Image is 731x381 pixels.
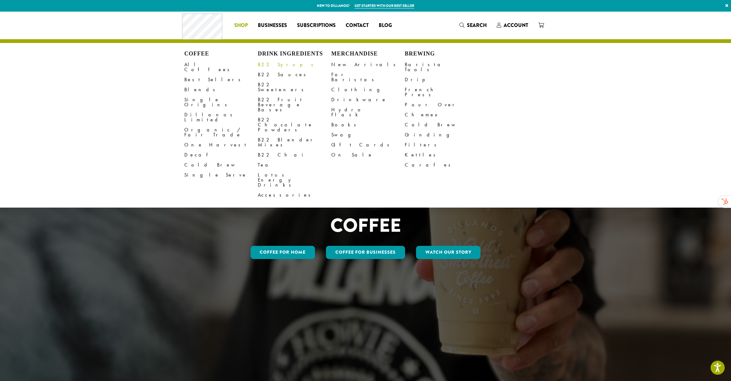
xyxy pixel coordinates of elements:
a: For Baristas [331,70,405,85]
h4: Coffee [184,50,258,57]
a: Drip [405,75,478,85]
a: Cold Brew [405,120,478,130]
a: Best Sellers [184,75,258,85]
a: Dillanos Limited [184,110,258,125]
a: B22 Chocolate Powders [258,115,331,135]
a: Shop [229,20,253,30]
a: Tea [258,160,331,170]
a: All Coffees [184,60,258,75]
a: Swag [331,130,405,140]
span: Blog [379,22,392,29]
a: French Press [405,85,478,100]
a: Grinding [405,130,478,140]
a: Lotus Energy Drinks [258,170,331,190]
h4: Brewing [405,50,478,57]
h4: Merchandise [331,50,405,57]
a: On Sale [331,150,405,160]
a: Chemex [405,110,478,120]
a: Gift Cards [331,140,405,150]
a: Decaf [184,150,258,160]
h4: Drink Ingredients [258,50,331,57]
a: B22 Sauces [258,70,331,80]
a: B22 Blender Mixes [258,135,331,150]
a: Kettles [405,150,478,160]
a: Hydro Flask [331,105,405,120]
span: Businesses [258,22,287,29]
a: Blends [184,85,258,95]
a: Watch Our Story [416,246,481,259]
a: Carafes [405,160,478,170]
a: Clothing [331,85,405,95]
span: Subscriptions [297,22,336,29]
span: Shop [234,22,248,29]
a: Barista Tools [405,60,478,75]
a: Coffee For Businesses [326,246,405,259]
a: Pour Over [405,100,478,110]
a: Cold Brew [184,160,258,170]
a: B22 Syrups [258,60,331,70]
a: Drinkware [331,95,405,105]
a: Accessories [258,190,331,200]
a: Filters [405,140,478,150]
a: One Harvest [184,140,258,150]
a: B22 Chai [258,150,331,160]
a: Single Origins [184,95,258,110]
a: B22 Fruit Beverage Bases [258,95,331,115]
span: Contact [346,22,369,29]
a: B22 Sweeteners [258,80,331,95]
a: Organic / Fair Trade [184,125,258,140]
a: Search [454,20,492,30]
span: Account [504,22,528,29]
a: Get started with our best seller [355,3,414,8]
span: Search [467,22,487,29]
a: New Arrivals [331,60,405,70]
a: Coffee for Home [251,246,315,259]
a: Books [331,120,405,130]
a: Single Serve [184,170,258,180]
